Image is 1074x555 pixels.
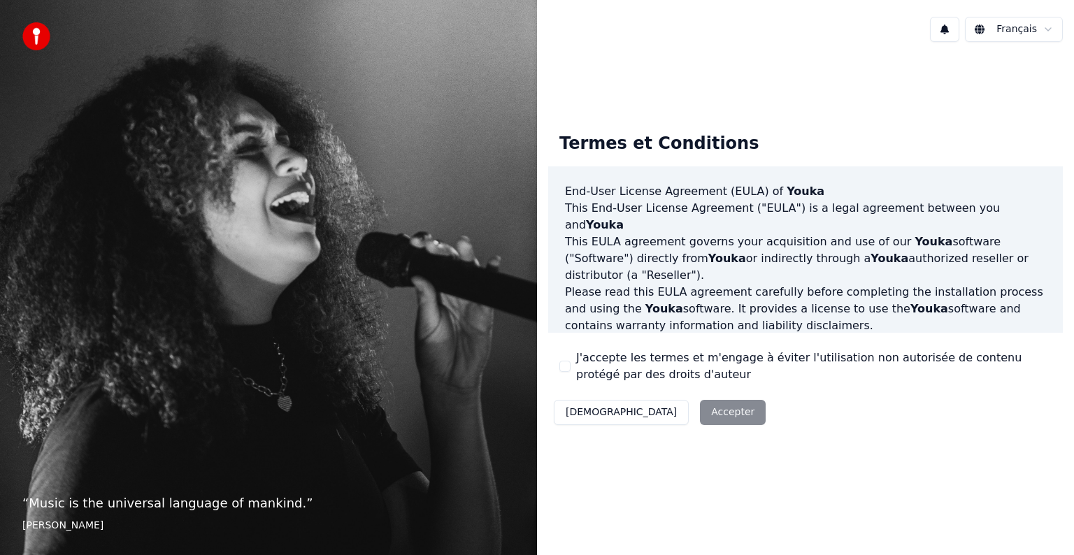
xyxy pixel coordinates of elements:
[576,349,1052,383] label: J'accepte les termes et m'engage à éviter l'utilisation non autorisée de contenu protégé par des ...
[565,233,1046,284] p: This EULA agreement governs your acquisition and use of our software ("Software") directly from o...
[586,218,624,231] span: Youka
[787,185,824,198] span: Youka
[645,302,683,315] span: Youka
[565,183,1046,200] h3: End-User License Agreement (EULA) of
[871,252,908,265] span: Youka
[554,400,689,425] button: [DEMOGRAPHIC_DATA]
[22,22,50,50] img: youka
[708,252,746,265] span: Youka
[565,284,1046,334] p: Please read this EULA agreement carefully before completing the installation process and using th...
[22,493,515,513] p: “ Music is the universal language of mankind. ”
[22,519,515,533] footer: [PERSON_NAME]
[915,235,952,248] span: Youka
[910,302,948,315] span: Youka
[548,122,770,166] div: Termes et Conditions
[565,200,1046,233] p: This End-User License Agreement ("EULA") is a legal agreement between you and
